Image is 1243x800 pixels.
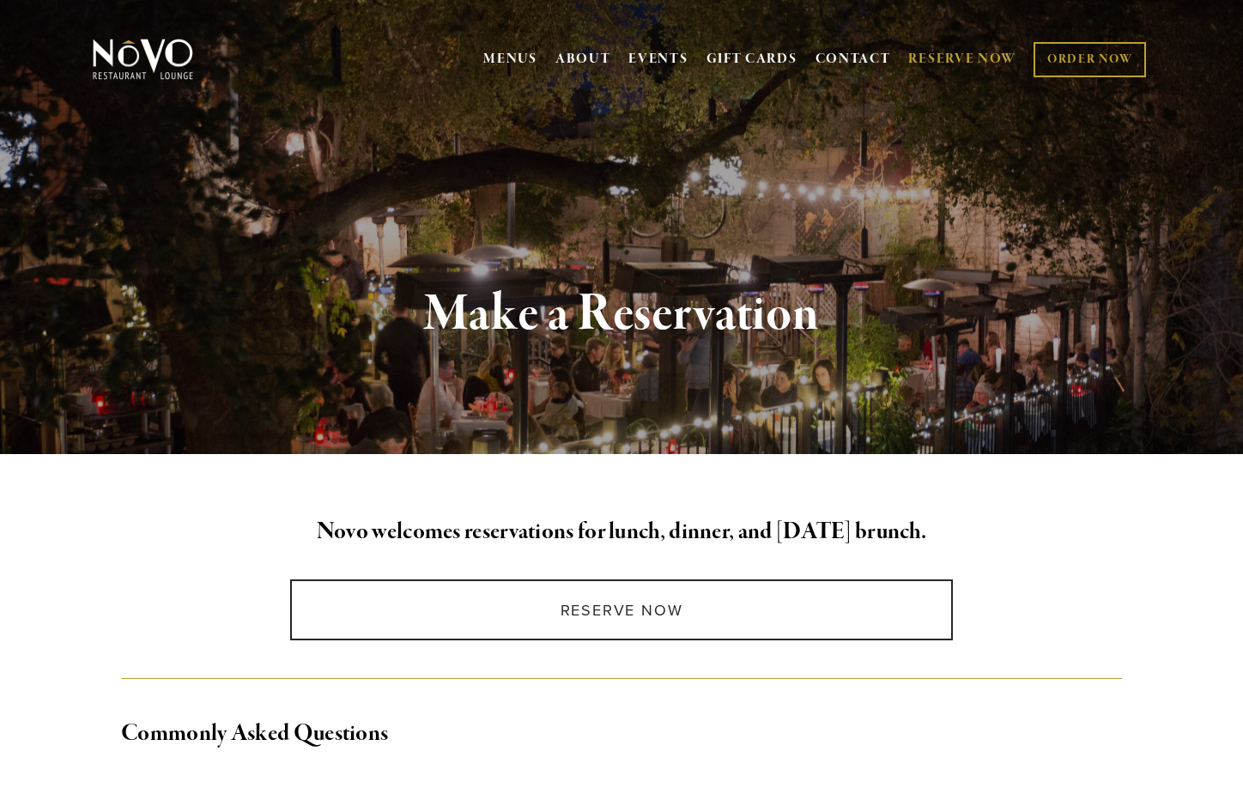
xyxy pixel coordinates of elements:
[706,43,797,76] a: GIFT CARDS
[121,514,1122,550] h2: Novo welcomes reservations for lunch, dinner, and [DATE] brunch.
[908,43,1016,76] a: RESERVE NOW
[483,51,537,68] a: MENUS
[290,579,952,640] a: Reserve Now
[1034,42,1146,77] a: ORDER NOW
[424,282,820,347] strong: Make a Reservation
[628,51,688,68] a: EVENTS
[816,43,891,76] a: CONTACT
[555,51,611,68] a: ABOUT
[121,716,1122,752] h2: Commonly Asked Questions
[89,38,197,81] img: Novo Restaurant &amp; Lounge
